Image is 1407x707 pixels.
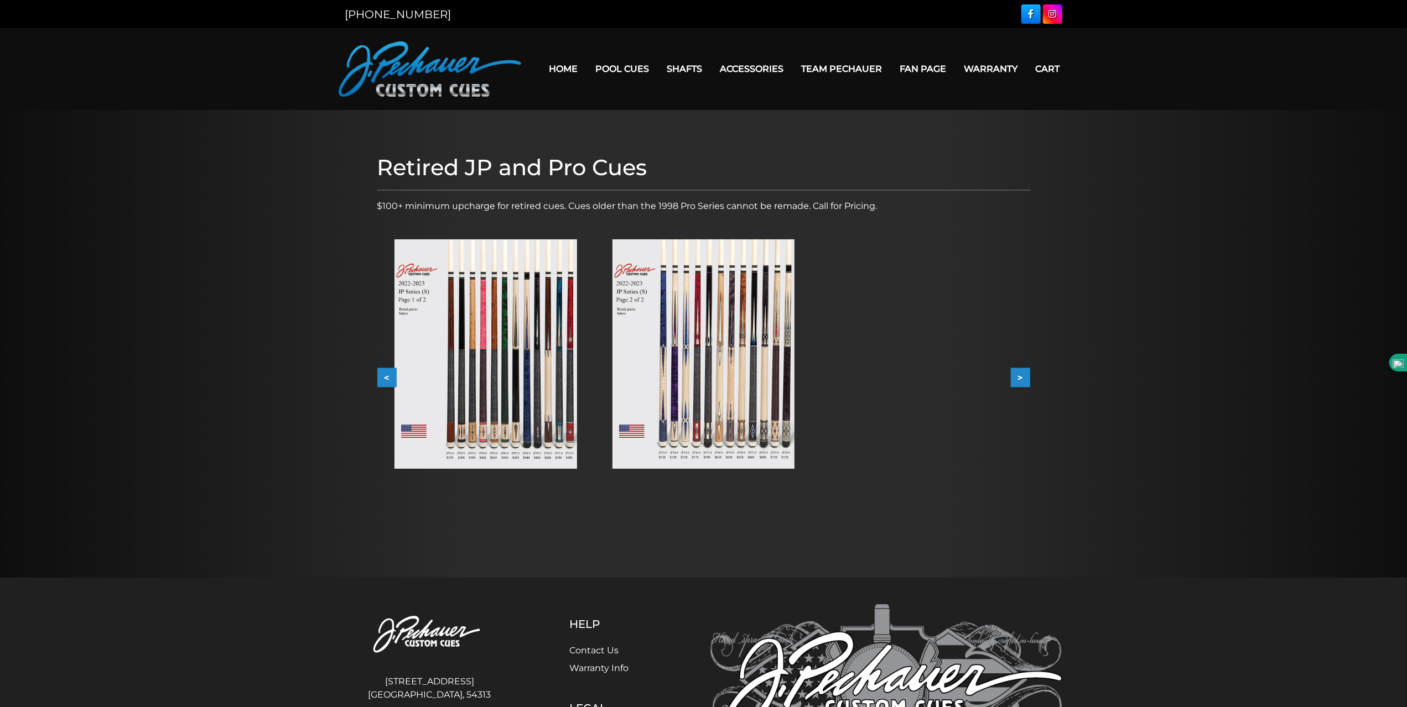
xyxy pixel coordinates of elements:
div: Carousel Navigation [377,368,1030,387]
a: Home [541,55,587,83]
a: Fan Page [891,55,956,83]
a: Shafts [658,55,712,83]
a: [PHONE_NUMBER] [345,8,451,21]
address: [STREET_ADDRESS] [GEOGRAPHIC_DATA], 54313 [345,671,515,706]
a: Warranty Info [569,663,629,673]
button: > [1011,368,1030,387]
a: Team Pechauer [793,55,891,83]
a: Contact Us [569,645,619,656]
img: Pechauer Custom Cues [345,604,515,666]
h1: Retired JP and Pro Cues [377,154,1030,181]
button: < [377,368,397,387]
h5: Help [569,617,655,631]
a: Accessories [712,55,793,83]
p: $100+ minimum upcharge for retired cues. Cues older than the 1998 Pro Series cannot be remade. Ca... [377,200,1030,213]
a: Pool Cues [587,55,658,83]
a: Warranty [956,55,1027,83]
a: Cart [1027,55,1069,83]
img: Pechauer Custom Cues [339,41,521,97]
